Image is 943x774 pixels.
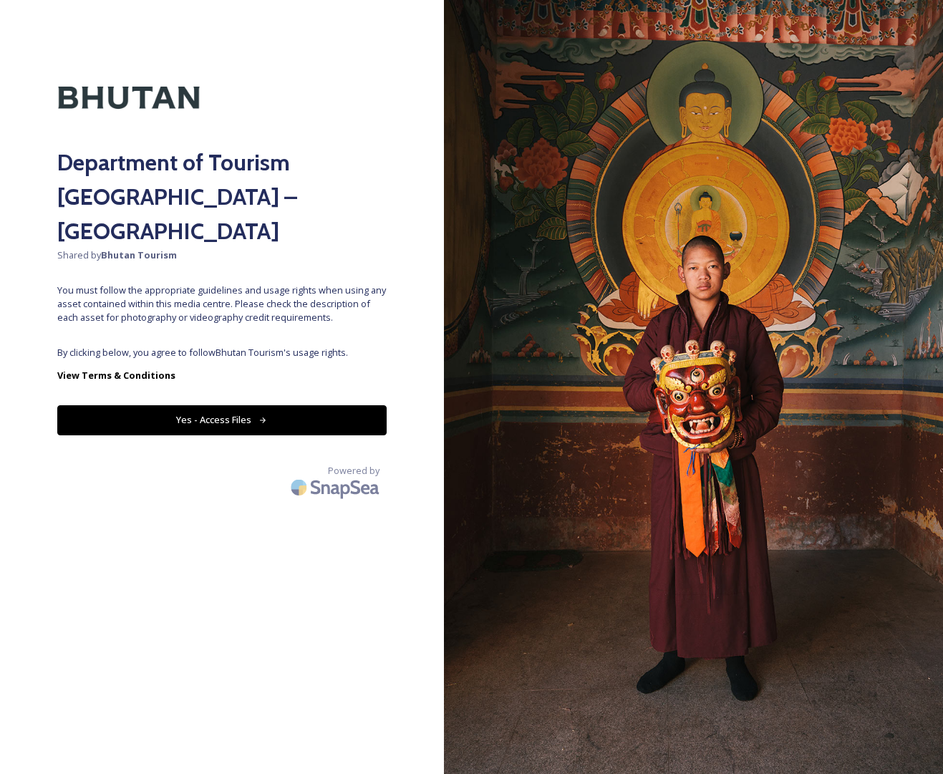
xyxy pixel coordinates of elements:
strong: View Terms & Conditions [57,369,175,382]
img: Kingdom-of-Bhutan-Logo.png [57,57,200,138]
a: View Terms & Conditions [57,367,387,384]
strong: Bhutan Tourism [101,248,177,261]
span: Shared by [57,248,387,262]
span: You must follow the appropriate guidelines and usage rights when using any asset contained within... [57,284,387,325]
span: By clicking below, you agree to follow Bhutan Tourism 's usage rights. [57,346,387,359]
h2: Department of Tourism [GEOGRAPHIC_DATA] – [GEOGRAPHIC_DATA] [57,145,387,248]
img: SnapSea Logo [286,470,387,504]
span: Powered by [328,464,379,478]
button: Yes - Access Files [57,405,387,435]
